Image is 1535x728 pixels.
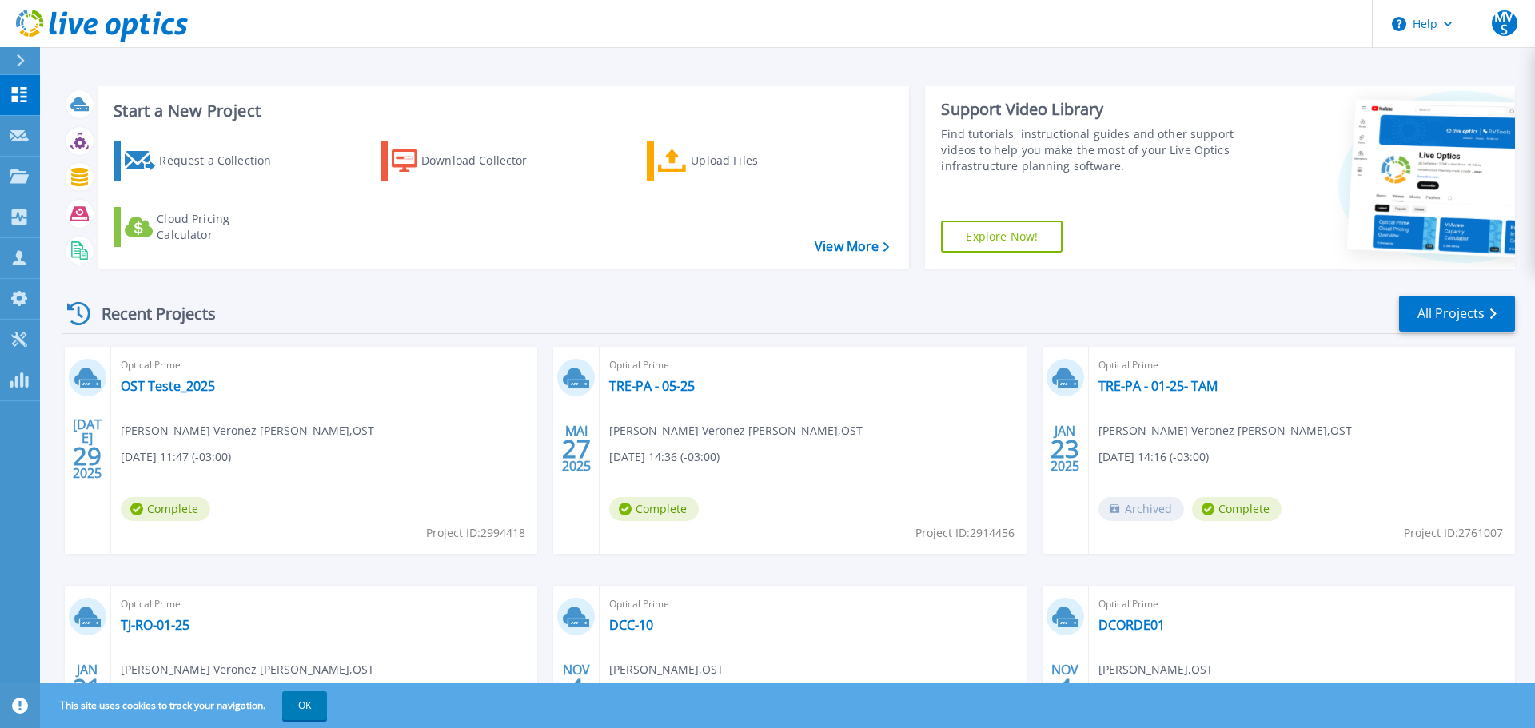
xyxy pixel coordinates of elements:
a: Cloud Pricing Calculator [114,207,292,247]
span: [PERSON_NAME] Veronez [PERSON_NAME] , OST [121,422,374,440]
span: Complete [121,497,210,521]
div: Find tutorials, instructional guides and other support videos to help you make the most of your L... [941,126,1242,174]
span: MVS [1492,10,1517,36]
span: [DATE] 14:16 (-03:00) [1098,448,1209,466]
a: All Projects [1399,296,1515,332]
div: Download Collector [421,145,549,177]
span: Optical Prime [121,356,528,374]
div: MAI 2025 [561,420,592,478]
a: DCC-10 [609,617,653,633]
span: [PERSON_NAME] , OST [609,661,724,678]
span: [PERSON_NAME] Veronez [PERSON_NAME] , OST [1098,422,1352,440]
span: Project ID: 2914456 [915,524,1015,542]
span: Optical Prime [609,595,1016,613]
a: TRE-PA - 01-25- TAM [1098,378,1218,394]
a: Upload Files [647,141,825,181]
div: NOV 2024 [561,658,592,717]
a: DCORDE01 [1098,617,1165,633]
a: View More [815,239,889,254]
span: 27 [562,442,591,455]
div: Recent Projects [62,294,237,333]
span: [PERSON_NAME] Veronez [PERSON_NAME] , OST [121,661,374,678]
span: Optical Prime [1098,595,1505,613]
h3: Start a New Project [114,102,889,120]
span: [PERSON_NAME] Veronez [PERSON_NAME] , OST [609,422,863,440]
a: Download Collector [381,141,559,181]
span: Optical Prime [1098,356,1505,374]
span: Archived [1098,497,1184,521]
span: 23 [1051,442,1079,455]
span: [DATE] 14:36 (-03:00) [609,448,720,466]
div: Support Video Library [941,99,1242,120]
a: OST Teste_2025 [121,378,215,394]
button: OK [282,691,327,720]
span: Optical Prime [121,595,528,613]
a: Request a Collection [114,141,292,181]
a: Explore Now! [941,221,1063,253]
span: Project ID: 2994418 [426,524,525,542]
span: Complete [1192,497,1282,521]
div: JAN 2025 [1050,420,1080,478]
span: 29 [73,449,102,463]
span: 4 [569,681,584,694]
span: This site uses cookies to track your navigation. [44,691,327,720]
span: 21 [73,681,102,694]
div: Request a Collection [159,145,287,177]
span: [PERSON_NAME] , OST [1098,661,1213,678]
span: [DATE] 11:47 (-03:00) [121,448,231,466]
a: TJ-RO-01-25 [121,617,189,633]
div: Cloud Pricing Calculator [157,211,285,243]
a: TRE-PA - 05-25 [609,378,695,394]
div: [DATE] 2025 [72,420,102,478]
div: Upload Files [691,145,819,177]
span: Optical Prime [609,356,1016,374]
span: Complete [609,497,699,521]
div: JAN 2025 [72,658,102,717]
span: 4 [1058,681,1072,694]
div: NOV 2024 [1050,658,1080,717]
span: Project ID: 2761007 [1404,524,1503,542]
